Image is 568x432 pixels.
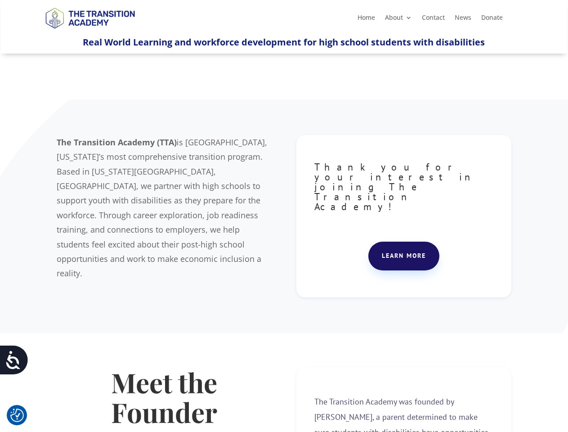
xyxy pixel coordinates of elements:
[57,137,177,148] b: The Transition Academy (TTA)
[385,14,412,24] a: About
[422,14,445,24] a: Contact
[41,2,139,34] img: TTA Brand_TTA Primary Logo_Horizontal_Light BG
[10,409,24,422] button: Cookie Settings
[481,14,503,24] a: Donate
[455,14,471,24] a: News
[314,161,477,213] span: Thank you for your interest in joining The Transition Academy!
[368,242,439,270] a: Learn more
[41,27,139,36] a: Logo-Noticias
[10,409,24,422] img: Revisit consent button
[111,364,217,430] strong: Meet the Founder
[83,36,485,48] span: Real World Learning and workforce development for high school students with disabilities
[358,14,375,24] a: Home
